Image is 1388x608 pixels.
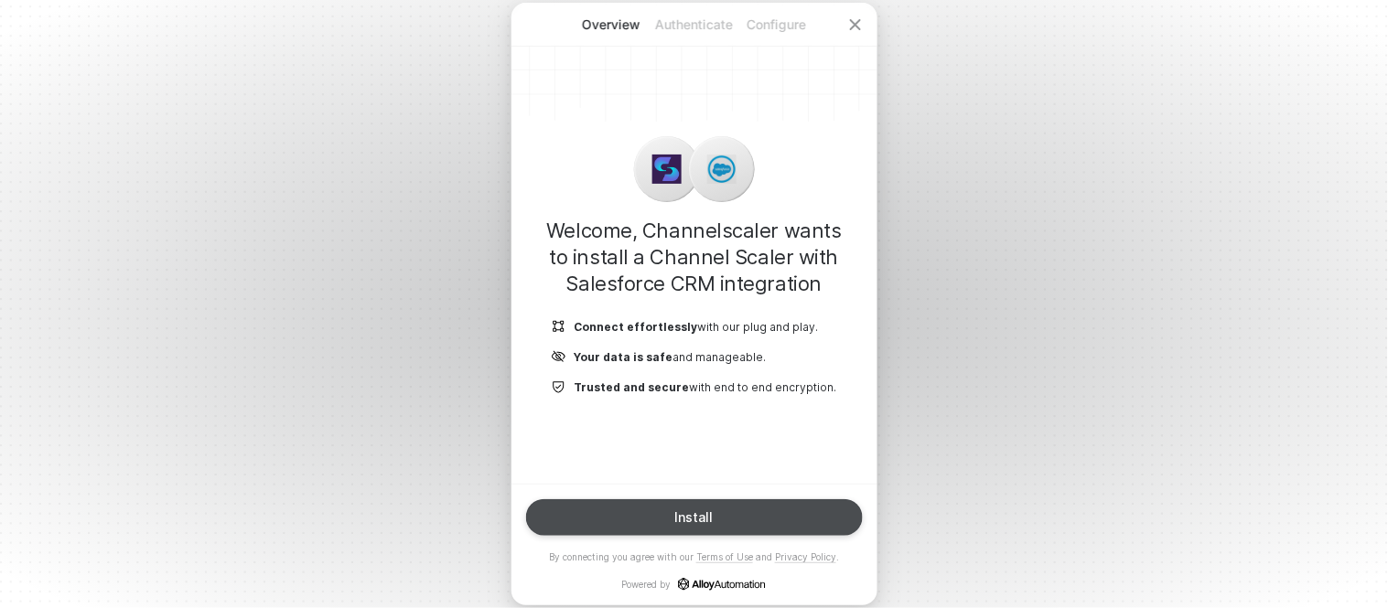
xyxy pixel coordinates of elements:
b: Your data is safe [574,350,672,364]
a: icon-success [678,578,766,591]
b: Connect effortlessly [574,320,697,334]
p: By connecting you agree with our and . [549,550,839,563]
span: icon-close [848,17,863,32]
b: Trusted and secure [574,380,689,394]
button: Install [526,499,863,536]
p: Authenticate [653,16,736,34]
p: with end to end encryption. [574,379,836,395]
img: icon [652,155,682,184]
img: icon [552,379,566,395]
a: Privacy Policy [775,551,836,563]
h1: Welcome, Channelscaler wants to install a Channel Scaler with Salesforce CRM integration [541,218,848,297]
p: and manageable. [574,349,766,365]
img: icon [552,349,566,365]
div: Install [675,510,714,525]
img: icon [707,155,737,184]
p: Configure [736,16,818,34]
p: with our plug and play. [574,319,818,335]
p: Powered by [621,578,766,591]
p: Overview [571,16,653,34]
a: Terms of Use [696,551,753,563]
img: icon [552,319,566,335]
